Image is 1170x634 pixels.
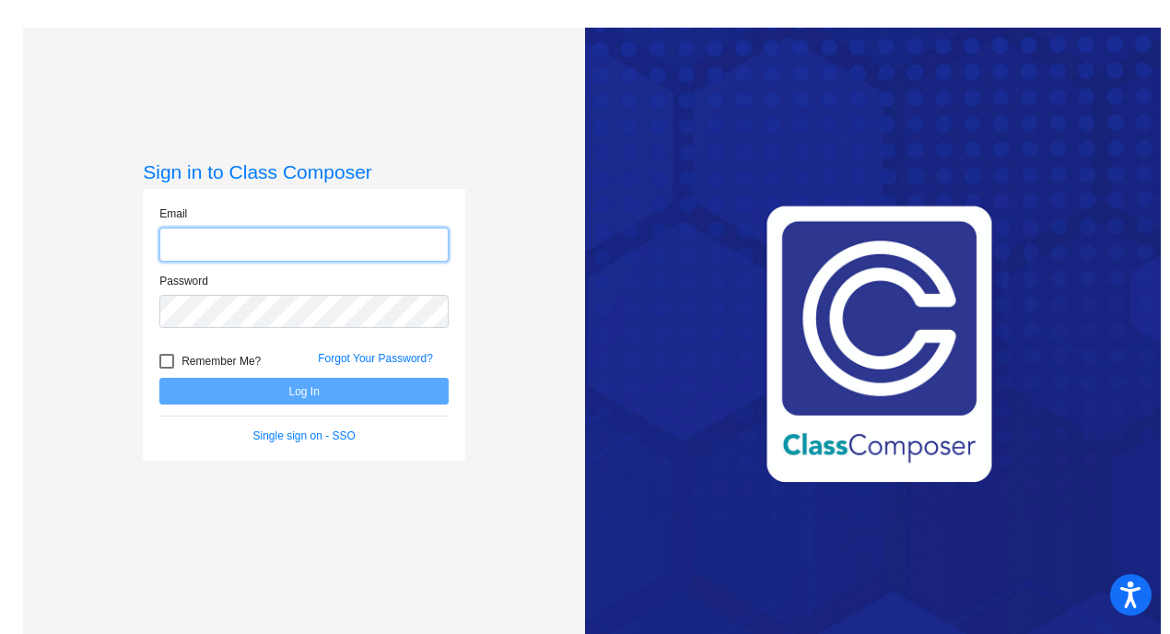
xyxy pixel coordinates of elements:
label: Email [159,205,187,222]
a: Single sign on - SSO [253,429,356,442]
a: Forgot Your Password? [318,352,433,365]
button: Log In [159,378,449,405]
h3: Sign in to Class Composer [143,160,465,183]
label: Password [159,273,208,289]
span: Remember Me? [181,350,261,372]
